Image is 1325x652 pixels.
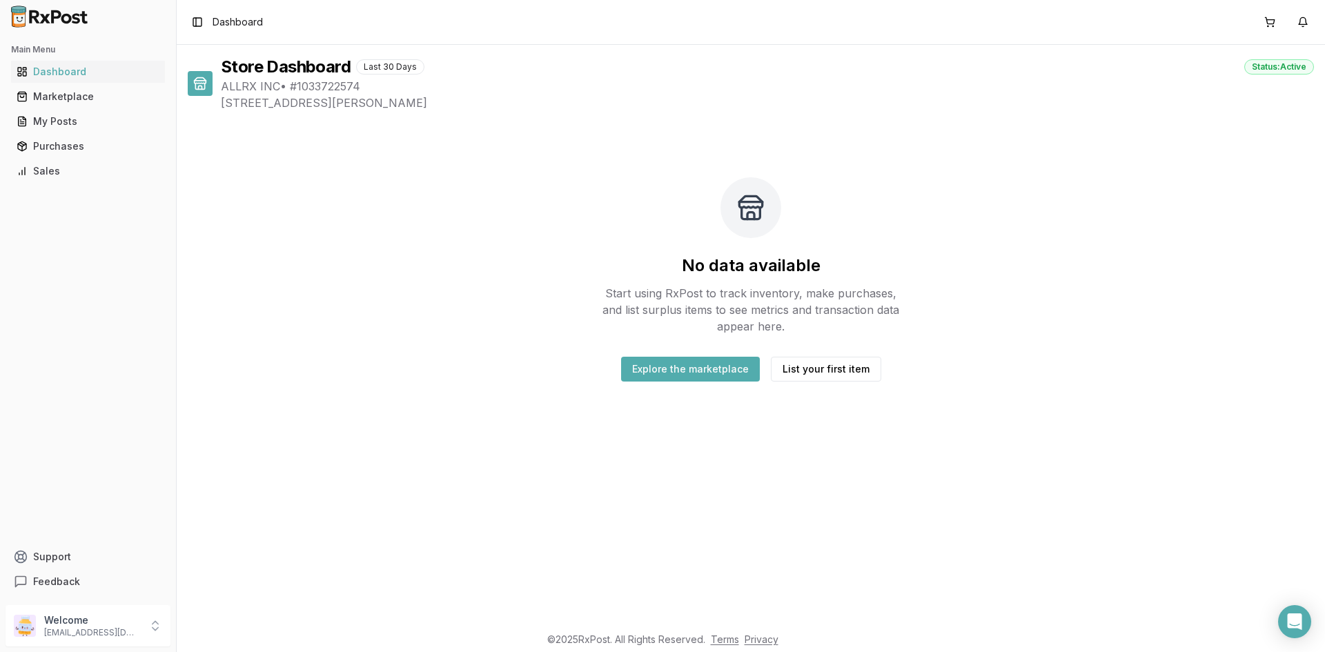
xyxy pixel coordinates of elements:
h1: Store Dashboard [221,56,351,78]
img: User avatar [14,615,36,637]
div: Open Intercom Messenger [1278,605,1311,638]
a: Privacy [745,633,778,645]
span: ALLRX INC • # 1033722574 [221,78,1314,95]
div: Dashboard [17,65,159,79]
a: Terms [711,633,739,645]
div: My Posts [17,115,159,128]
button: Marketplace [6,86,170,108]
h2: No data available [682,255,821,277]
div: Status: Active [1244,59,1314,75]
div: Marketplace [17,90,159,103]
nav: breadcrumb [213,15,263,29]
p: Start using RxPost to track inventory, make purchases, and list surplus items to see metrics and ... [596,285,905,335]
button: Dashboard [6,61,170,83]
button: Feedback [6,569,170,594]
span: Dashboard [213,15,263,29]
button: My Posts [6,110,170,132]
button: Sales [6,160,170,182]
button: Support [6,544,170,569]
span: Feedback [33,575,80,589]
span: [STREET_ADDRESS][PERSON_NAME] [221,95,1314,111]
button: Purchases [6,135,170,157]
a: Sales [11,159,165,184]
button: List your first item [771,357,881,382]
h2: Main Menu [11,44,165,55]
a: Dashboard [11,59,165,84]
p: Welcome [44,613,140,627]
div: Last 30 Days [356,59,424,75]
div: Sales [17,164,159,178]
a: Marketplace [11,84,165,109]
a: My Posts [11,109,165,134]
p: [EMAIL_ADDRESS][DOMAIN_NAME] [44,627,140,638]
img: RxPost Logo [6,6,94,28]
div: Purchases [17,139,159,153]
a: Purchases [11,134,165,159]
button: Explore the marketplace [621,357,760,382]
